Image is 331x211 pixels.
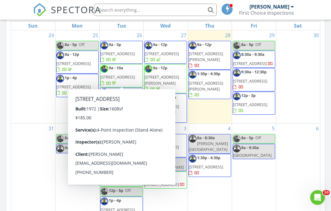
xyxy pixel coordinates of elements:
[233,69,241,77] img: ryanthibeaultinspectoroffirstchoicebuildinginspections495x400.jpg
[51,3,101,16] span: SPECTORA
[101,51,135,56] span: [STREET_ADDRESS]
[241,145,259,150] span: 8a - 9:30a
[233,51,275,68] a: 8:30a - 9:30a [STREET_ADDRESS]
[145,172,152,180] img: img_3278.jpeg
[145,144,179,150] span: [STREET_ADDRESS]
[233,78,267,84] span: [STREET_ADDRESS]
[189,141,228,152] span: [PERSON_NAME][GEOGRAPHIC_DATA]
[145,51,179,56] span: [STREET_ADDRESS]
[125,188,131,193] span: Off
[56,52,64,59] img: ryanthibeaultinspectoroffirstchoicebuildinginspections495x400.jpg
[153,42,167,47] span: 9a - 12p
[101,159,137,185] a: 10a - 10:30a [STREET_ADDRESS][PERSON_NAME][PERSON_NAME]
[293,21,303,30] a: Saturday
[233,92,275,115] a: 12p - 3p [STREET_ADDRESS]
[241,93,256,98] span: 12p - 3p
[100,64,143,87] a: 9a - 10a [STREET_ADDRESS]
[79,135,85,140] span: Off
[189,42,196,49] img: ryanthibeaultinspectoroffirstchoicebuildinginspections495x400.jpg
[249,21,258,30] a: Friday
[109,159,131,164] span: 10a - 10:30a
[233,52,241,59] img: ryanthibeaultinspectoroffirstchoicebuildinginspections495x400.jpg
[47,124,55,133] a: Go to August 31, 2025
[145,172,185,187] a: 1p - 2p [STREET_ADDRESS]
[189,42,223,68] a: 9a - 12p [STREET_ADDRESS][PERSON_NAME]
[241,52,264,57] span: 8:30a - 9:30a
[145,74,179,86] span: [STREET_ADDRESS][PERSON_NAME]
[255,42,261,47] span: Off
[189,51,223,62] span: [STREET_ADDRESS][PERSON_NAME]
[99,30,143,124] td: Go to August 26, 2025
[197,42,211,47] span: 9a - 12p
[145,135,179,155] a: 9a - 12p [STREET_ADDRESS]
[182,124,188,133] a: Go to September 3, 2025
[145,135,152,143] img: ryanthibeaultinspectoroffirstchoicebuildinginspections495x400.jpg
[197,135,215,140] span: 8a - 8:30a
[233,145,241,152] img: ryanthibeaultinspectoroffirstchoicebuildinginspections495x400.jpg
[79,42,85,47] span: Off
[189,135,196,143] img: ryanthibeaultinspectoroffirstchoicebuildinginspections495x400.jpg
[233,93,267,113] a: 12p - 3p [STREET_ADDRESS]
[189,155,196,163] img: ryanthibeaultinspectoroffirstchoicebuildinginspections495x400.jpg
[101,74,135,80] span: [STREET_ADDRESS]
[233,42,241,49] img: img_3278.jpeg
[145,182,179,187] span: [STREET_ADDRESS]
[224,30,232,40] a: Go to August 28, 2025
[65,135,77,140] span: 8a - 5p
[197,155,220,160] span: 1:30p - 4:30p
[109,42,121,47] span: 9a - 3p
[116,21,127,30] a: Tuesday
[65,75,77,80] span: 1p - 4p
[101,65,108,73] img: img_3278.jpeg
[56,52,91,72] a: 9a - 12p [STREET_ADDRESS]
[145,42,179,62] a: 9a - 12p [STREET_ADDRESS]
[47,30,55,40] a: Go to August 24, 2025
[153,135,167,140] span: 9a - 12p
[109,135,123,140] span: 9a - 12p
[56,145,64,152] img: ryanthibeaultinspectoroffirstchoicebuildinginspections495x400.jpg
[189,155,223,175] a: 1:30p - 4:30p [STREET_ADDRESS]
[101,89,108,96] img: ryanthibeaultinspectoroffirstchoicebuildinginspections495x400.jpg
[204,21,216,30] a: Thursday
[153,94,176,100] span: 1:30p - 4:30p
[144,134,187,157] a: 9a - 12p [STREET_ADDRESS]
[109,188,123,193] span: 12p - 5p
[145,65,179,92] a: 9a - 12p [STREET_ADDRESS][PERSON_NAME]
[101,42,108,49] img: ryanthibeaultinspectoroffirstchoicebuildinginspections495x400.jpg
[101,135,135,155] a: 9a - 12p [STREET_ADDRESS]
[226,124,232,133] a: Go to September 4, 2025
[11,30,55,124] td: Go to August 24, 2025
[189,164,223,170] span: [STREET_ADDRESS]
[159,21,172,30] a: Wednesday
[56,74,99,97] a: 1p - 4p [STREET_ADDRESS]
[233,68,275,91] a: 9:30a - 12:30p [STREET_ADDRESS]
[145,65,152,73] img: img_3278.jpeg
[145,159,152,166] img: ryanthibeaultinspectoroffirstchoicebuildinginspections495x400.jpg
[153,164,184,170] span: [PERSON_NAME]
[233,152,272,158] span: [GEOGRAPHIC_DATA]
[276,30,320,124] td: Go to August 30, 2025
[56,51,99,74] a: 9a - 12p [STREET_ADDRESS]
[101,159,108,166] img: img_3278.jpeg
[100,88,143,111] a: 1:30p - 4:30p [STREET_ADDRESS]
[56,61,91,66] span: [STREET_ADDRESS]
[189,71,196,79] img: ryanthibeaultinspectoroffirstchoicebuildinginspections495x400.jpg
[55,30,99,124] td: Go to August 25, 2025
[249,4,289,10] div: [PERSON_NAME]
[232,30,276,124] td: Go to August 29, 2025
[144,171,187,189] a: 1p - 2p [STREET_ADDRESS]
[268,30,276,40] a: Go to August 29, 2025
[310,190,325,205] iframe: Intercom live chat
[100,158,143,187] a: 10a - 10:30a [STREET_ADDRESS][PERSON_NAME][PERSON_NAME]
[101,188,108,195] img: img_3278.jpeg
[233,93,241,100] img: ryanthibeaultinspectoroffirstchoicebuildinginspections495x400.jpg
[101,98,135,103] span: [STREET_ADDRESS]
[197,71,220,76] span: 1:30p - 4:30p
[153,159,165,164] span: 1p - 4p
[188,30,232,124] td: Go to August 28, 2025
[143,30,188,124] td: Go to August 27, 2025
[145,104,179,115] span: [STREET_ADDRESS][PERSON_NAME]
[79,145,85,150] span: Off
[70,21,84,30] a: Monday
[189,71,223,98] a: 1:30p - 4:30p [STREET_ADDRESS][PERSON_NAME]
